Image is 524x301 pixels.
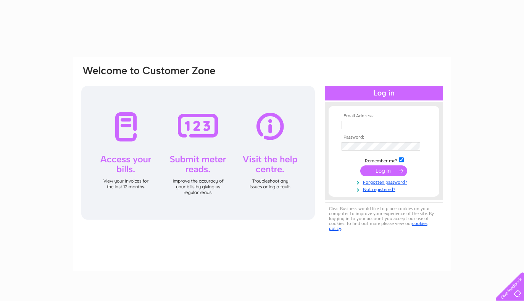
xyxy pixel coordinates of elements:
a: Not registered? [342,185,428,193]
a: cookies policy [329,221,427,231]
div: Clear Business would like to place cookies on your computer to improve your experience of the sit... [325,202,443,235]
input: Submit [360,165,407,176]
a: Forgotten password? [342,178,428,185]
th: Email Address: [340,113,428,119]
th: Password: [340,135,428,140]
td: Remember me? [340,156,428,164]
